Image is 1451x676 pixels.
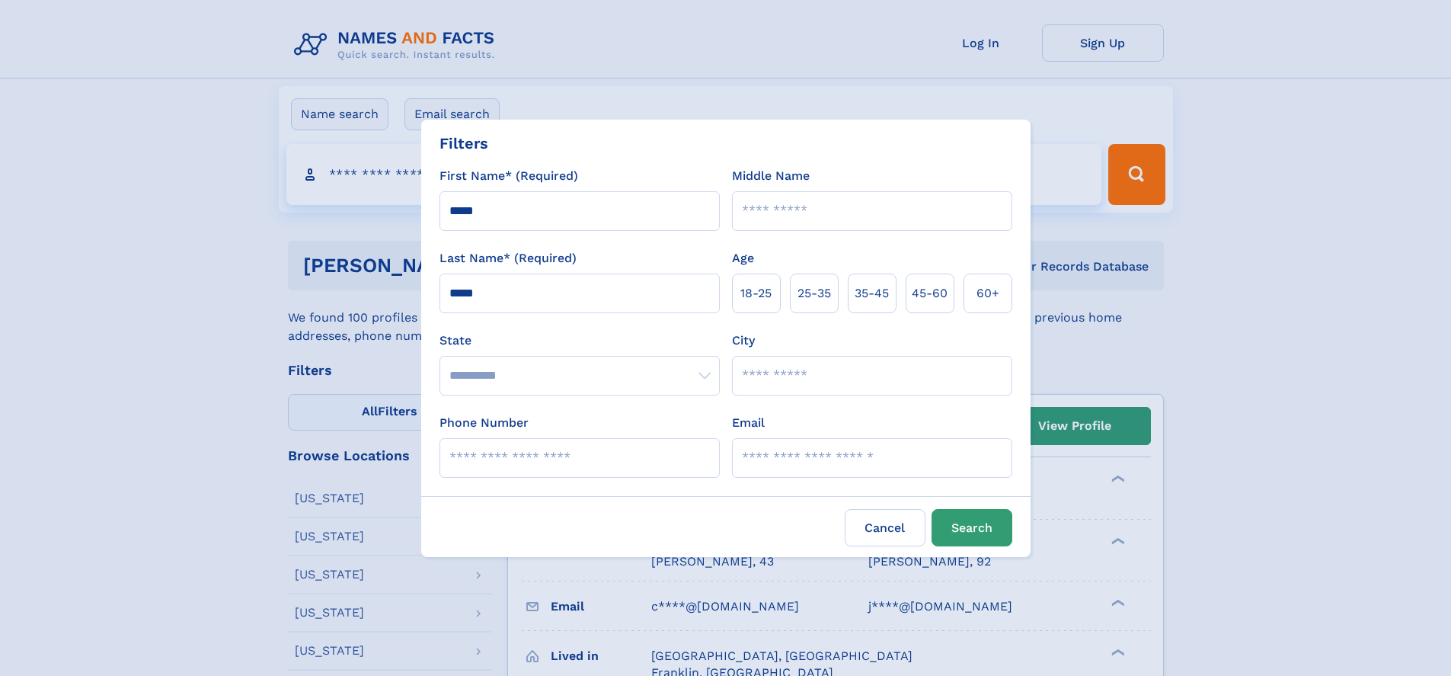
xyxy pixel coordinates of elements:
[439,167,578,185] label: First Name* (Required)
[732,332,755,350] label: City
[439,332,720,350] label: State
[740,284,772,303] span: 18‑25
[732,414,765,432] label: Email
[912,284,948,303] span: 45‑60
[439,414,529,432] label: Phone Number
[732,249,754,268] label: Age
[797,284,831,303] span: 25‑35
[845,509,925,546] label: Cancel
[976,284,999,303] span: 60+
[732,167,810,185] label: Middle Name
[855,284,889,303] span: 35‑45
[439,132,488,155] div: Filters
[439,249,577,268] label: Last Name* (Required)
[932,509,1012,546] button: Search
